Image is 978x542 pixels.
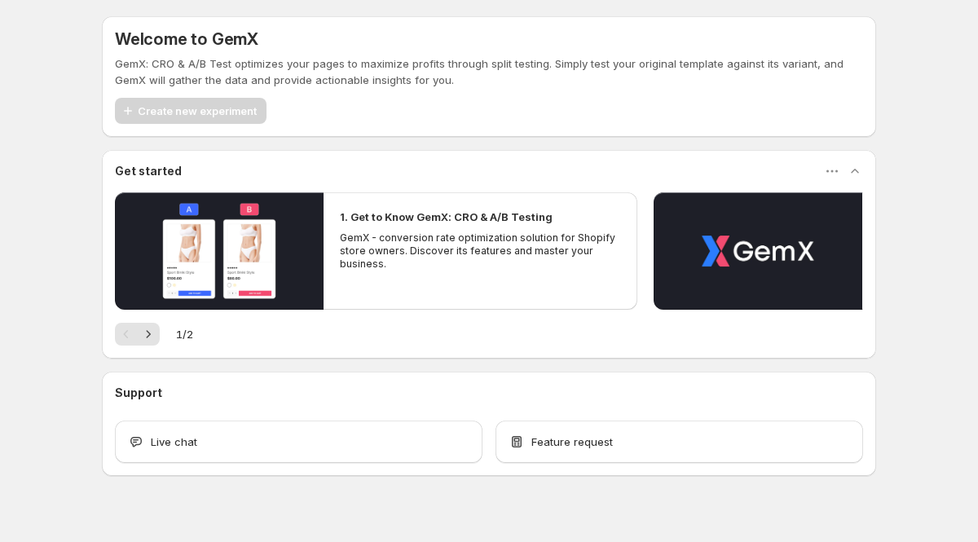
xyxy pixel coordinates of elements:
p: GemX - conversion rate optimization solution for Shopify store owners. Discover its features and ... [340,231,620,271]
span: 1 / 2 [176,326,193,342]
button: Next [137,323,160,346]
nav: Pagination [115,323,160,346]
button: Play video [654,192,862,310]
h5: Welcome to GemX [115,29,258,49]
span: Live chat [151,434,197,450]
h3: Get started [115,163,182,179]
h2: 1. Get to Know GemX: CRO & A/B Testing [340,209,553,225]
button: Play video [115,192,324,310]
span: Feature request [531,434,613,450]
p: GemX: CRO & A/B Test optimizes your pages to maximize profits through split testing. Simply test ... [115,55,863,88]
h3: Support [115,385,162,401]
